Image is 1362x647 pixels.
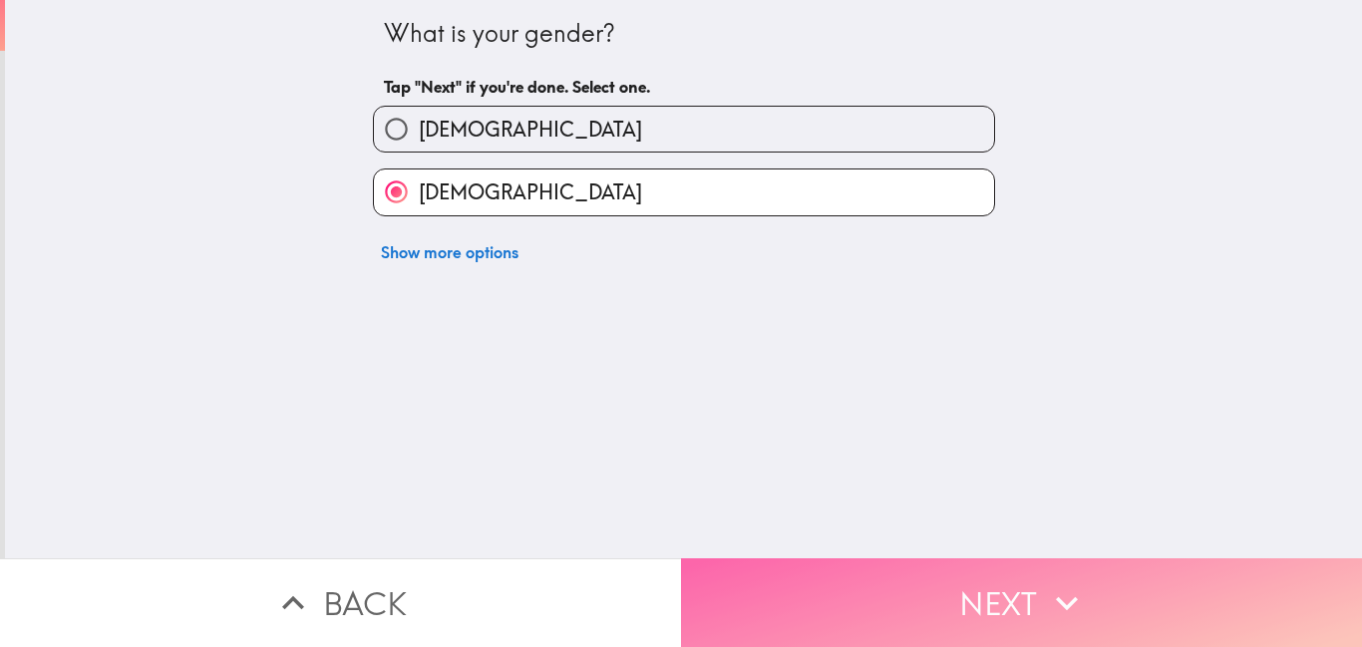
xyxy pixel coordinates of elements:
[384,76,984,98] h6: Tap "Next" if you're done. Select one.
[374,107,994,152] button: [DEMOGRAPHIC_DATA]
[384,17,984,51] div: What is your gender?
[419,116,642,144] span: [DEMOGRAPHIC_DATA]
[419,178,642,206] span: [DEMOGRAPHIC_DATA]
[374,169,994,214] button: [DEMOGRAPHIC_DATA]
[373,232,526,272] button: Show more options
[681,558,1362,647] button: Next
